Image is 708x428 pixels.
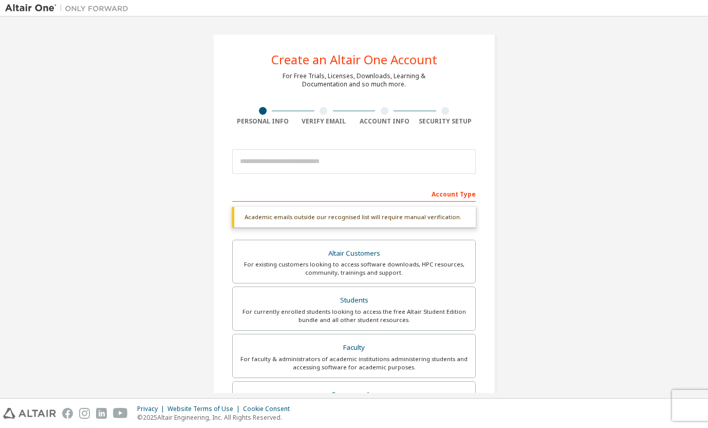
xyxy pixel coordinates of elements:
div: Altair Customers [239,246,469,261]
div: Students [239,293,469,308]
div: For Free Trials, Licenses, Downloads, Learning & Documentation and so much more. [283,72,425,88]
div: Everyone else [239,388,469,402]
div: For existing customers looking to access software downloads, HPC resources, community, trainings ... [239,260,469,277]
div: Cookie Consent [243,405,296,413]
div: Privacy [137,405,167,413]
img: facebook.svg [62,408,73,419]
p: © 2025 Altair Engineering, Inc. All Rights Reserved. [137,413,296,422]
img: linkedin.svg [96,408,107,419]
div: For faculty & administrators of academic institutions administering students and accessing softwa... [239,355,469,371]
div: Faculty [239,341,469,355]
img: altair_logo.svg [3,408,56,419]
div: Personal Info [232,117,293,126]
div: Website Terms of Use [167,405,243,413]
img: instagram.svg [79,408,90,419]
div: Create an Altair One Account [271,53,437,66]
div: Verify Email [293,117,355,126]
img: Altair One [5,3,134,13]
img: youtube.svg [113,408,128,419]
div: Security Setup [415,117,476,126]
div: Academic emails outside our recognised list will require manual verification. [232,207,476,227]
div: Account Type [232,185,476,202]
div: Account Info [354,117,415,126]
div: For currently enrolled students looking to access the free Altair Student Edition bundle and all ... [239,308,469,324]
